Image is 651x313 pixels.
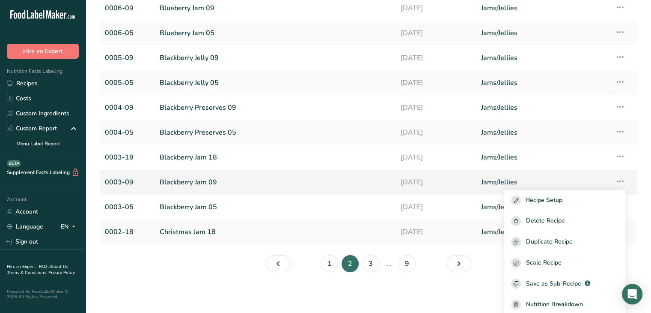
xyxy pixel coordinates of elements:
[401,198,471,216] a: [DATE]
[481,99,605,117] a: Jams/Jellies
[105,148,149,166] a: 0003-18
[362,255,379,272] a: Page 3.
[481,148,605,166] a: Jams/Jellies
[401,74,471,92] a: [DATE]
[401,24,471,42] a: [DATE]
[481,74,605,92] a: Jams/Jellies
[160,198,390,216] a: Blackberry Jam 05
[446,255,471,272] a: Page 3.
[504,190,625,211] button: Recipe Setup
[105,74,149,92] a: 0005-05
[481,198,605,216] a: Jams/Jellies
[105,24,149,42] a: 0006-05
[105,123,149,141] a: 0004-05
[481,123,605,141] a: Jams/Jellies
[504,211,625,232] button: Delete Recipe
[401,99,471,117] a: [DATE]
[504,253,625,274] button: Scale Recipe
[526,196,562,205] span: Recipe Setup
[7,264,68,276] a: About Us .
[7,124,57,133] div: Custom Report
[266,255,291,272] a: Page 1.
[401,123,471,141] a: [DATE]
[160,24,390,42] a: Blueberry Jam 05
[401,223,471,241] a: [DATE]
[401,49,471,67] a: [DATE]
[526,258,562,268] span: Scale Recipe
[48,270,75,276] a: Privacy Policy
[105,49,149,67] a: 0005-09
[160,148,390,166] a: Blackberry Jam 18
[160,49,390,67] a: Blackberry Jelly 09
[160,223,390,241] a: Christmas Jam 18
[401,148,471,166] a: [DATE]
[7,44,79,59] button: Hire an Expert
[160,123,390,141] a: Blackberry Preserves 05
[526,237,573,247] span: Duplicate Recipe
[481,173,605,191] a: Jams/Jellies
[7,219,43,234] a: Language
[61,222,79,232] div: EN
[39,264,49,270] a: FAQ .
[481,24,605,42] a: Jams/Jellies
[526,216,565,226] span: Delete Recipe
[526,300,583,310] span: Nutrition Breakdown
[321,255,338,272] a: Page 1.
[504,232,625,253] button: Duplicate Recipe
[7,264,37,270] a: Hire an Expert .
[526,279,581,288] span: Save as Sub-Recipe
[160,99,390,117] a: Blackberry Preserves 09
[160,74,390,92] a: Blackberry Jelly 05
[105,173,149,191] a: 0003-09
[481,49,605,67] a: Jams/Jellies
[7,270,48,276] a: Terms & Conditions .
[401,173,471,191] a: [DATE]
[105,198,149,216] a: 0003-05
[105,99,149,117] a: 0004-09
[7,289,79,299] div: Powered By FoodLabelMaker © 2025 All Rights Reserved
[622,284,642,304] div: Open Intercom Messenger
[105,223,149,241] a: 0002-18
[504,273,625,294] button: Save as Sub-Recipe
[7,160,21,167] div: BETA
[398,255,416,272] a: Page 9.
[160,173,390,191] a: Blackberry Jam 09
[481,223,605,241] a: Jams/Jellies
